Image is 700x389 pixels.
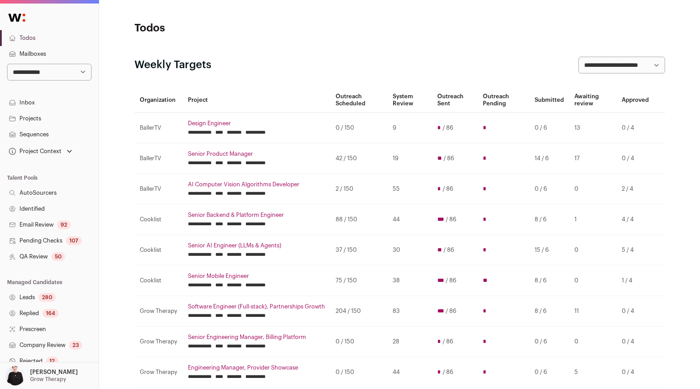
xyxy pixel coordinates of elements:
[444,246,454,254] span: / 86
[616,113,654,143] td: 0 / 4
[7,145,74,158] button: Open dropdown
[134,235,183,266] td: Cooklist
[529,113,569,143] td: 0 / 6
[330,296,387,327] td: 204 / 150
[387,235,432,266] td: 30
[569,204,616,235] td: 1
[569,266,616,296] td: 0
[330,327,387,357] td: 0 / 150
[387,327,432,357] td: 28
[183,88,330,113] th: Project
[529,266,569,296] td: 8 / 6
[134,296,183,327] td: Grow Therapy
[478,88,529,113] th: Outreach Pending
[446,308,456,315] span: / 86
[134,357,183,388] td: Grow Therapy
[7,148,61,155] div: Project Context
[188,150,325,158] a: Senior Product Manager
[188,334,325,341] a: Senior Engineering Manager, Billing Platform
[529,296,569,327] td: 8 / 6
[387,204,432,235] td: 44
[57,220,71,229] div: 92
[330,235,387,266] td: 37 / 150
[616,327,654,357] td: 0 / 4
[330,113,387,143] td: 0 / 150
[5,366,25,385] img: 9240684-medium_jpg
[66,236,82,245] div: 107
[616,235,654,266] td: 5 / 4
[387,88,432,113] th: System Review
[188,303,325,310] a: Software Engineer (Full-stack), Partnerships Growth
[616,88,654,113] th: Approved
[569,357,616,388] td: 5
[330,204,387,235] td: 88 / 150
[529,204,569,235] td: 8 / 6
[443,338,453,345] span: / 86
[134,174,183,204] td: BallerTV
[30,369,78,376] p: [PERSON_NAME]
[330,357,387,388] td: 0 / 150
[387,296,432,327] td: 83
[529,88,569,113] th: Submitted
[387,357,432,388] td: 44
[134,143,183,174] td: BallerTV
[569,327,616,357] td: 0
[443,369,453,376] span: / 86
[529,143,569,174] td: 14 / 6
[443,185,453,193] span: / 86
[616,174,654,204] td: 2 / 4
[188,181,325,188] a: AI Computer Vision Algorithms Developer
[569,235,616,266] td: 0
[529,174,569,204] td: 0 / 6
[616,204,654,235] td: 4 / 4
[446,277,456,284] span: / 86
[4,9,30,27] img: Wellfound
[188,364,325,371] a: Engineering Manager, Provider Showcase
[330,174,387,204] td: 2 / 150
[569,88,616,113] th: Awaiting review
[529,327,569,357] td: 0 / 6
[569,296,616,327] td: 11
[42,309,59,318] div: 164
[134,266,183,296] td: Cooklist
[443,124,453,131] span: / 86
[616,143,654,174] td: 0 / 4
[616,266,654,296] td: 1 / 4
[188,242,325,249] a: Senior AI Engineer (LLMs & Agents)
[4,366,80,385] button: Open dropdown
[46,357,58,366] div: 12
[616,296,654,327] td: 0 / 4
[134,88,183,113] th: Organization
[38,293,56,302] div: 280
[616,357,654,388] td: 0 / 4
[330,143,387,174] td: 42 / 150
[134,113,183,143] td: BallerTV
[134,327,183,357] td: Grow Therapy
[387,266,432,296] td: 38
[51,252,65,261] div: 50
[529,357,569,388] td: 0 / 6
[569,113,616,143] td: 13
[330,88,387,113] th: Outreach Scheduled
[387,143,432,174] td: 19
[569,174,616,204] td: 0
[529,235,569,266] td: 15 / 6
[446,216,456,223] span: / 86
[30,376,66,383] p: Grow Therapy
[387,174,432,204] td: 55
[69,341,82,350] div: 23
[569,143,616,174] td: 17
[188,273,325,280] a: Senior Mobile Engineer
[330,266,387,296] td: 75 / 150
[188,212,325,219] a: Senior Backend & Platform Engineer
[387,113,432,143] td: 9
[188,120,325,127] a: Design Engineer
[134,21,311,35] h1: Todos
[444,155,454,162] span: / 86
[134,58,211,72] h2: Weekly Targets
[134,204,183,235] td: Cooklist
[432,88,478,113] th: Outreach Sent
